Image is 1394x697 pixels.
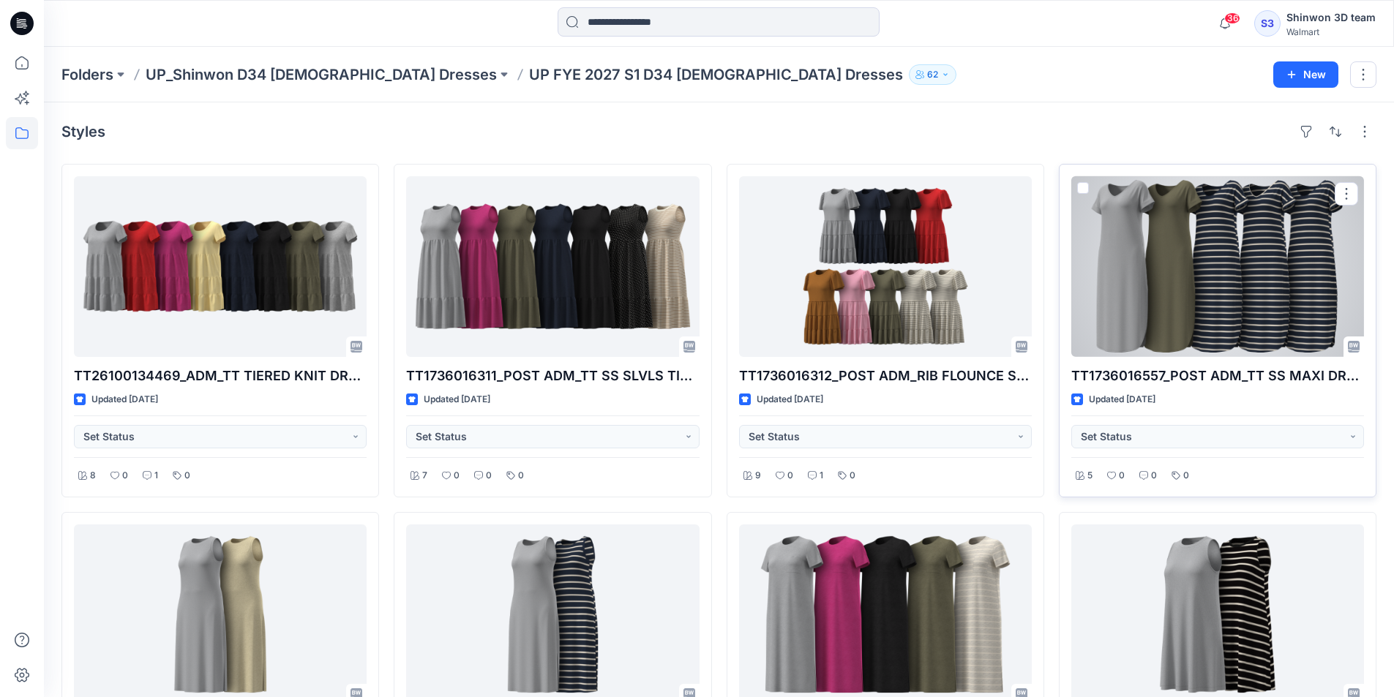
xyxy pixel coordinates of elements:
[820,468,823,483] p: 1
[529,64,903,85] p: UP FYE 2027 S1 D34 [DEMOGRAPHIC_DATA] Dresses
[154,468,158,483] p: 1
[1286,9,1376,26] div: Shinwon 3D team
[486,468,492,483] p: 0
[61,123,105,140] h4: Styles
[146,64,497,85] a: UP_Shinwon D34 [DEMOGRAPHIC_DATA] Dresses
[1089,392,1155,407] p: Updated [DATE]
[739,366,1032,386] p: TT1736016312_POST ADM_RIB FLOUNCE SLV SWING MINI
[1087,468,1093,483] p: 5
[454,468,460,483] p: 0
[927,67,938,83] p: 62
[74,176,367,357] a: TT26100134469_ADM_TT TIERED KNIT DRESS
[1183,468,1189,483] p: 0
[909,64,956,85] button: 62
[406,176,699,357] a: TT1736016311_POST ADM_TT SS SLVLS TIERED KNIT DRESS
[122,468,128,483] p: 0
[406,366,699,386] p: TT1736016311_POST ADM_TT SS SLVLS TIERED KNIT DRESS
[91,392,158,407] p: Updated [DATE]
[1286,26,1376,37] div: Walmart
[184,468,190,483] p: 0
[739,176,1032,357] a: TT1736016312_POST ADM_RIB FLOUNCE SLV SWING MINI
[1071,366,1364,386] p: TT1736016557_POST ADM_TT SS MAXI DRESS
[74,366,367,386] p: TT26100134469_ADM_TT TIERED KNIT DRESS
[422,468,427,483] p: 7
[1119,468,1125,483] p: 0
[90,468,96,483] p: 8
[757,392,823,407] p: Updated [DATE]
[424,392,490,407] p: Updated [DATE]
[1224,12,1240,24] span: 36
[1071,176,1364,357] a: TT1736016557_POST ADM_TT SS MAXI DRESS
[518,468,524,483] p: 0
[850,468,855,483] p: 0
[1254,10,1281,37] div: S3
[787,468,793,483] p: 0
[1151,468,1157,483] p: 0
[1273,61,1338,88] button: New
[61,64,113,85] a: Folders
[755,468,761,483] p: 9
